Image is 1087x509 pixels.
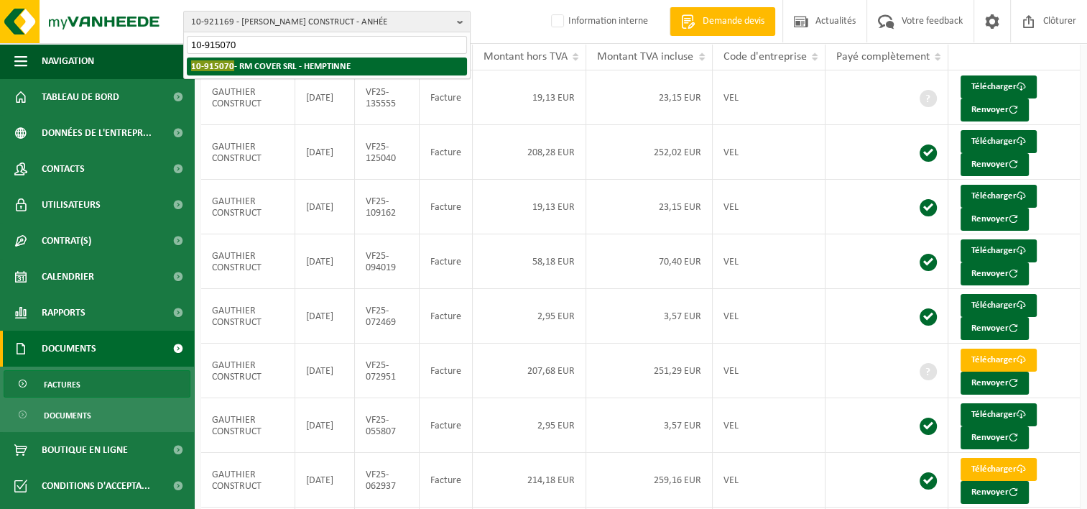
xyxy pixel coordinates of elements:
[473,289,587,344] td: 2,95 EUR
[420,70,473,125] td: Facture
[961,372,1029,395] button: Renvoyer
[586,453,712,508] td: 259,16 EUR
[201,234,295,289] td: GAUTHIER CONSTRUCT
[295,398,355,453] td: [DATE]
[713,453,825,508] td: VEL
[355,453,420,508] td: VF25-062937
[713,125,825,180] td: VEL
[473,70,587,125] td: 19,13 EUR
[713,180,825,234] td: VEL
[961,239,1037,262] a: Télécharger
[295,180,355,234] td: [DATE]
[473,398,587,453] td: 2,95 EUR
[586,344,712,398] td: 251,29 EUR
[961,98,1029,121] button: Renvoyer
[961,403,1037,426] a: Télécharger
[420,180,473,234] td: Facture
[201,453,295,508] td: GAUTHIER CONSTRUCT
[961,262,1029,285] button: Renvoyer
[473,125,587,180] td: 208,28 EUR
[473,344,587,398] td: 207,68 EUR
[191,60,234,71] span: 10-915070
[183,11,471,32] button: 10-921169 - [PERSON_NAME] CONSTRUCT - ANHÉE
[420,125,473,180] td: Facture
[961,294,1037,317] a: Télécharger
[42,331,96,367] span: Documents
[42,187,101,223] span: Utilisateurs
[44,402,91,429] span: Documents
[713,344,825,398] td: VEL
[961,208,1029,231] button: Renvoyer
[42,115,152,151] span: Données de l'entrepr...
[355,289,420,344] td: VF25-072469
[670,7,775,36] a: Demande devis
[586,289,712,344] td: 3,57 EUR
[961,426,1029,449] button: Renvoyer
[420,289,473,344] td: Facture
[295,234,355,289] td: [DATE]
[201,398,295,453] td: GAUTHIER CONSTRUCT
[4,401,190,428] a: Documents
[586,70,712,125] td: 23,15 EUR
[355,234,420,289] td: VF25-094019
[42,468,150,504] span: Conditions d'accepta...
[295,453,355,508] td: [DATE]
[836,51,930,63] span: Payé complètement
[420,344,473,398] td: Facture
[355,398,420,453] td: VF25-055807
[191,12,451,33] span: 10-921169 - [PERSON_NAME] CONSTRUCT - ANHÉE
[42,79,119,115] span: Tableau de bord
[961,185,1037,208] a: Télécharger
[355,70,420,125] td: VF25-135555
[699,14,768,29] span: Demande devis
[295,289,355,344] td: [DATE]
[42,295,85,331] span: Rapports
[420,234,473,289] td: Facture
[961,317,1029,340] button: Renvoyer
[961,75,1037,98] a: Télécharger
[586,398,712,453] td: 3,57 EUR
[201,70,295,125] td: GAUTHIER CONSTRUCT
[473,234,587,289] td: 58,18 EUR
[42,151,85,187] span: Contacts
[191,60,351,71] strong: - RM COVER SRL - HEMPTINNE
[4,370,190,398] a: Factures
[586,125,712,180] td: 252,02 EUR
[420,453,473,508] td: Facture
[713,289,825,344] td: VEL
[42,223,91,259] span: Contrat(s)
[723,51,807,63] span: Code d'entreprise
[42,259,94,295] span: Calendrier
[961,349,1037,372] a: Télécharger
[295,344,355,398] td: [DATE]
[42,432,128,468] span: Boutique en ligne
[586,180,712,234] td: 23,15 EUR
[548,11,648,32] label: Information interne
[201,180,295,234] td: GAUTHIER CONSTRUCT
[201,344,295,398] td: GAUTHIER CONSTRUCT
[713,234,825,289] td: VEL
[961,153,1029,176] button: Renvoyer
[586,234,712,289] td: 70,40 EUR
[201,125,295,180] td: GAUTHIER CONSTRUCT
[355,125,420,180] td: VF25-125040
[187,36,467,54] input: Chercher des succursales liées
[201,289,295,344] td: GAUTHIER CONSTRUCT
[961,481,1029,504] button: Renvoyer
[420,398,473,453] td: Facture
[355,344,420,398] td: VF25-072951
[42,43,94,79] span: Navigation
[295,125,355,180] td: [DATE]
[961,458,1037,481] a: Télécharger
[597,51,693,63] span: Montant TVA incluse
[44,371,80,398] span: Factures
[484,51,568,63] span: Montant hors TVA
[295,70,355,125] td: [DATE]
[355,180,420,234] td: VF25-109162
[713,398,825,453] td: VEL
[473,180,587,234] td: 19,13 EUR
[961,130,1037,153] a: Télécharger
[713,70,825,125] td: VEL
[473,453,587,508] td: 214,18 EUR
